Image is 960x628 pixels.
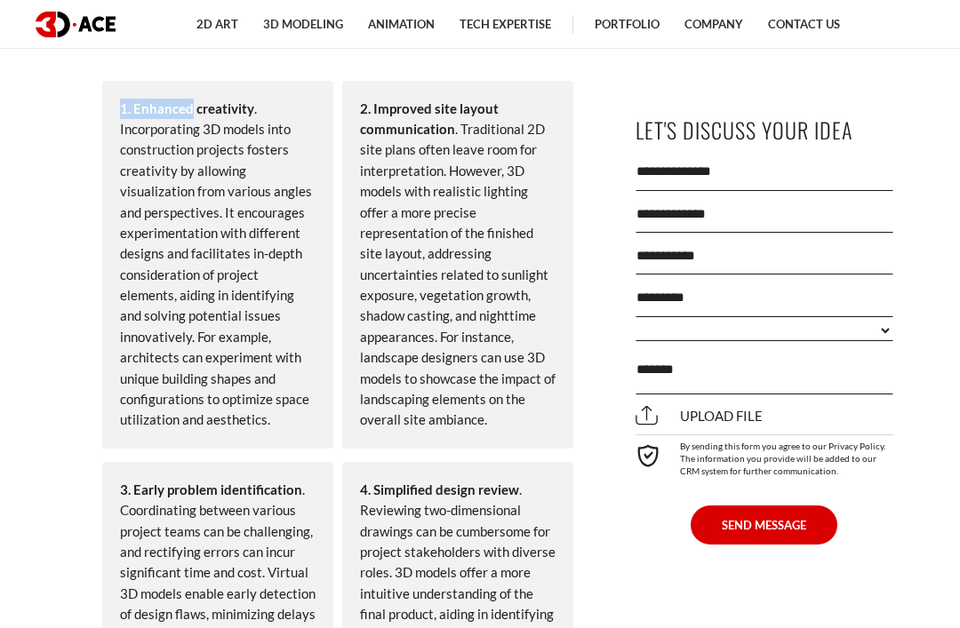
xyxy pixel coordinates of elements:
[636,110,893,150] p: Let's Discuss Your Idea
[120,481,302,497] strong: 3. Early problem identification
[120,100,254,116] strong: 1. Enhanced creativity
[102,81,333,449] div: . Incorporating 3D models into construction projects fosters creativity by allowing visualization...
[636,408,763,424] span: Upload file
[342,81,573,449] div: . Traditional 2D site plans often leave room for interpretation. However, 3D models with realisti...
[360,100,499,137] strong: 2. Improved site layout communication
[636,434,893,477] div: By sending this form you agree to our Privacy Policy. The information you provide will be added t...
[36,12,116,37] img: logo dark
[691,505,837,545] button: SEND MESSAGE
[360,481,519,497] strong: 4. Simplified design review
